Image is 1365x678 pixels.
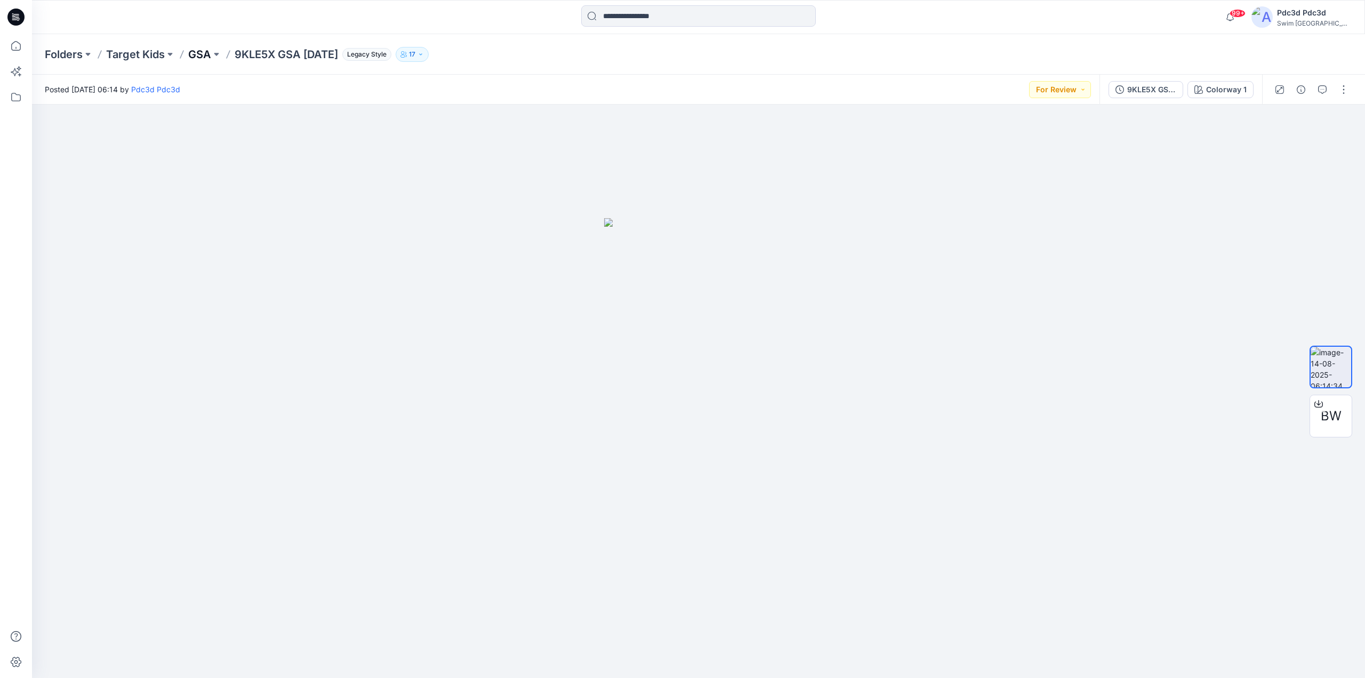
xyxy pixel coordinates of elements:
button: Colorway 1 [1187,81,1254,98]
span: Posted [DATE] 06:14 by [45,84,180,95]
img: image-14-08-2025-06:14:34 [1311,347,1351,387]
button: 17 [396,47,429,62]
div: 9KLE5X GSA [DATE] [1127,84,1176,95]
button: Details [1292,81,1310,98]
img: avatar [1251,6,1273,28]
a: GSA [188,47,211,62]
a: Pdc3d Pdc3d [131,85,180,94]
button: Legacy Style [338,47,391,62]
p: 9KLE5X GSA [DATE] [235,47,338,62]
a: Target Kids [106,47,165,62]
div: Swim [GEOGRAPHIC_DATA] [1277,19,1352,27]
button: 9KLE5X GSA [DATE] [1109,81,1183,98]
div: Colorway 1 [1206,84,1247,95]
a: Folders [45,47,83,62]
span: Legacy Style [342,48,391,61]
div: Pdc3d Pdc3d [1277,6,1352,19]
p: 17 [409,49,415,60]
span: BW [1321,406,1342,426]
span: 99+ [1230,9,1246,18]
